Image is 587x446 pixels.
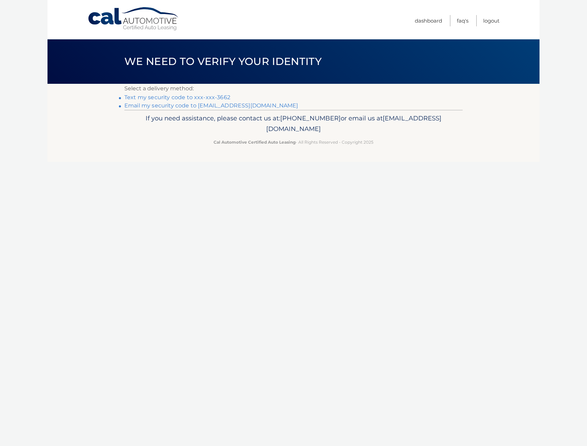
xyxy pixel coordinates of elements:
[415,15,442,26] a: Dashboard
[124,55,322,68] span: We need to verify your identity
[214,140,296,145] strong: Cal Automotive Certified Auto Leasing
[457,15,468,26] a: FAQ's
[124,102,298,109] a: Email my security code to [EMAIL_ADDRESS][DOMAIN_NAME]
[124,94,230,101] a: Text my security code to xxx-xxx-3662
[483,15,500,26] a: Logout
[280,114,341,122] span: [PHONE_NUMBER]
[129,113,458,135] p: If you need assistance, please contact us at: or email us at
[87,7,180,31] a: Cal Automotive
[124,84,463,93] p: Select a delivery method:
[129,139,458,146] p: - All Rights Reserved - Copyright 2025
